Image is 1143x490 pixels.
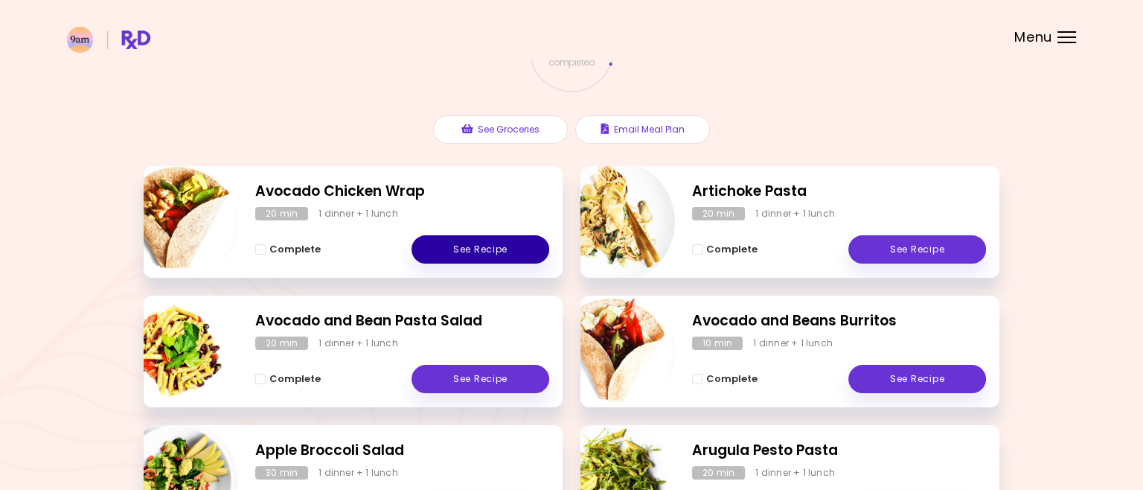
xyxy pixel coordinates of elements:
h2: Avocado Chicken Wrap [255,181,549,203]
h2: Artichoke Pasta [692,181,986,203]
h2: Avocado and Beans Burritos [692,311,986,332]
button: Complete - Avocado Chicken Wrap [255,241,321,258]
div: 10 min [692,337,743,350]
div: 1 dinner + 1 lunch [318,337,398,350]
span: Complete [706,373,758,385]
a: See Recipe - Artichoke Pasta [848,235,986,264]
span: Complete [269,244,321,255]
div: 1 dinner + 1 lunch [318,207,398,220]
a: See Recipe - Avocado and Bean Pasta Salad [412,365,549,393]
h2: Arugula Pesto Pasta [692,440,986,462]
a: See Recipe - Avocado Chicken Wrap [412,235,549,264]
button: Email Meal Plan [575,115,710,144]
h2: Avocado and Bean Pasta Salad [255,311,549,332]
button: Complete - Avocado and Beans Burritos [692,370,758,388]
div: 1 dinner + 1 lunch [755,207,835,220]
h2: Apple Broccoli Salad [255,440,549,462]
div: 20 min [692,466,745,480]
a: See Recipe - Avocado and Beans Burritos [848,365,986,393]
img: Info - Artichoke Pasta [551,160,675,284]
div: 20 min [255,207,308,220]
img: Info - Avocado Chicken Wrap [115,160,238,284]
div: 1 dinner + 1 lunch [755,466,835,480]
div: 20 min [692,207,745,220]
span: completed [548,58,595,67]
div: 20 min [255,337,308,350]
div: 1 dinner + 1 lunch [318,466,398,480]
span: Menu [1014,31,1052,44]
img: Info - Avocado and Beans Burritos [551,290,675,413]
span: Complete [269,373,321,385]
img: RxDiet [67,27,150,53]
div: 30 min [255,466,308,480]
button: Complete - Artichoke Pasta [692,241,758,258]
button: Complete - Avocado and Bean Pasta Salad [255,370,321,388]
button: See Groceries [433,115,568,144]
div: 1 dinner + 1 lunch [753,337,833,350]
img: Info - Avocado and Bean Pasta Salad [115,290,238,413]
span: Complete [706,244,758,255]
